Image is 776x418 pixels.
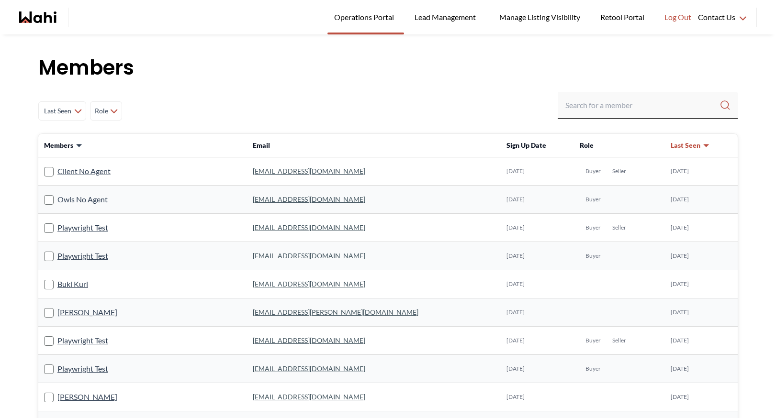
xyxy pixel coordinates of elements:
[665,242,738,270] td: [DATE]
[253,252,365,260] a: [EMAIL_ADDRESS][DOMAIN_NAME]
[506,141,546,149] span: Sign Up Date
[57,165,111,177] a: Client No Agent
[585,224,601,231] span: Buyer
[665,298,738,327] td: [DATE]
[94,102,108,120] span: Role
[57,306,117,319] a: [PERSON_NAME]
[57,334,108,347] a: Playwright Test
[580,141,594,149] span: Role
[501,242,574,270] td: [DATE]
[253,308,418,316] a: [EMAIL_ADDRESS][PERSON_NAME][DOMAIN_NAME]
[501,214,574,242] td: [DATE]
[253,195,365,203] a: [EMAIL_ADDRESS][DOMAIN_NAME]
[501,298,574,327] td: [DATE]
[253,167,365,175] a: [EMAIL_ADDRESS][DOMAIN_NAME]
[612,167,626,175] span: Seller
[665,327,738,355] td: [DATE]
[600,11,647,23] span: Retool Portal
[44,141,83,150] button: Members
[253,336,365,344] a: [EMAIL_ADDRESS][DOMAIN_NAME]
[585,252,601,260] span: Buyer
[612,337,626,344] span: Seller
[665,157,738,186] td: [DATE]
[501,157,574,186] td: [DATE]
[57,193,108,206] a: Owls No Agent
[501,186,574,214] td: [DATE]
[334,11,397,23] span: Operations Portal
[612,224,626,231] span: Seller
[664,11,691,23] span: Log Out
[57,278,88,290] a: Buki Kuri
[501,383,574,411] td: [DATE]
[665,214,738,242] td: [DATE]
[665,186,738,214] td: [DATE]
[501,355,574,383] td: [DATE]
[253,223,365,231] a: [EMAIL_ADDRESS][DOMAIN_NAME]
[57,221,108,234] a: Playwright Test
[665,270,738,298] td: [DATE]
[671,141,700,150] span: Last Seen
[57,363,108,375] a: Playwright Test
[57,250,108,262] a: Playwright Test
[501,327,574,355] td: [DATE]
[253,364,365,373] a: [EMAIL_ADDRESS][DOMAIN_NAME]
[253,393,365,401] a: [EMAIL_ADDRESS][DOMAIN_NAME]
[565,97,720,114] input: Search input
[585,196,601,203] span: Buyer
[671,141,710,150] button: Last Seen
[585,365,601,373] span: Buyer
[585,337,601,344] span: Buyer
[19,11,56,23] a: Wahi homepage
[415,11,479,23] span: Lead Management
[585,167,601,175] span: Buyer
[57,391,117,403] a: [PERSON_NAME]
[665,355,738,383] td: [DATE]
[38,54,738,82] h1: Members
[253,280,365,288] a: [EMAIL_ADDRESS][DOMAIN_NAME]
[501,270,574,298] td: [DATE]
[496,11,583,23] span: Manage Listing Visibility
[44,141,73,150] span: Members
[253,141,270,149] span: Email
[665,383,738,411] td: [DATE]
[43,102,72,120] span: Last Seen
